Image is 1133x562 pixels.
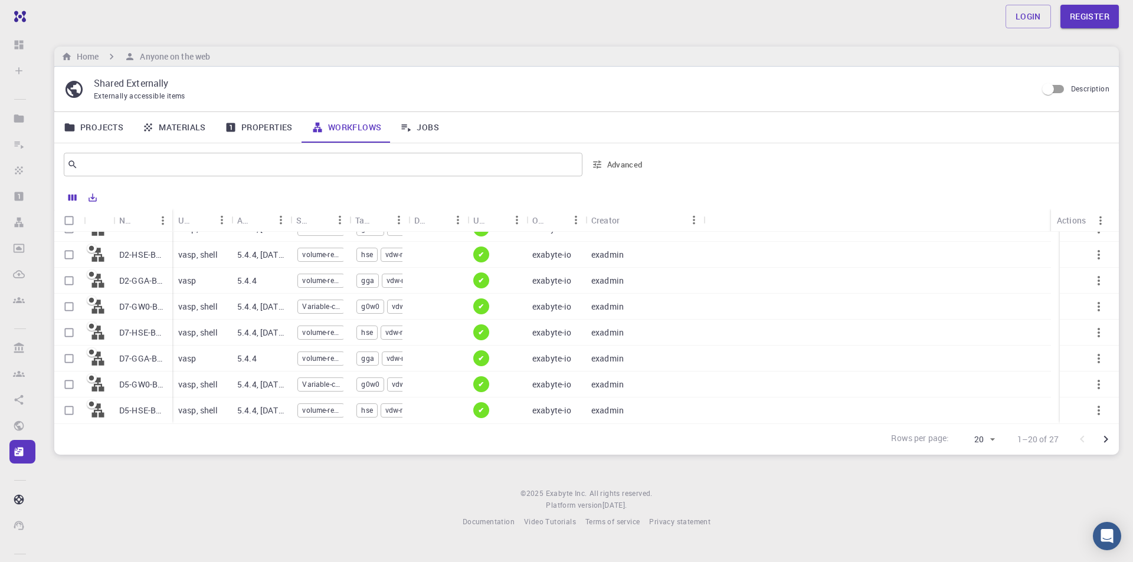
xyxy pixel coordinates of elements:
[463,516,515,528] a: Documentation
[685,211,703,229] button: Menu
[330,211,349,229] button: Menu
[178,249,218,261] p: vasp, shell
[382,353,421,363] span: vdw-relax
[178,301,218,313] p: vasp, shell
[357,249,376,259] span: hse
[298,327,344,337] span: volume-relaxation
[178,353,197,364] p: vasp
[526,209,585,232] div: Owner
[649,517,710,526] span: Privacy statement
[1091,211,1110,230] button: Menu
[135,50,210,63] h6: Anyone on the web
[473,353,489,363] span: ✔
[546,488,587,498] span: Exabyte Inc.
[357,353,378,363] span: gga
[298,405,344,415] span: volume-relaxation
[532,249,572,261] p: exabyte-io
[84,209,113,232] div: Icon
[237,275,257,287] p: 5.4.4
[237,209,253,232] div: Application Version
[1057,209,1086,232] div: Actions
[355,209,371,232] div: Tags
[524,516,576,528] a: Video Tutorials
[954,431,998,448] div: 20
[178,275,197,287] p: vasp
[231,209,290,232] div: Application Version
[620,211,638,229] button: Sort
[891,432,949,446] p: Rows per page:
[532,209,548,232] div: Owner
[237,301,284,313] p: 5.4.4, [DATE]
[357,405,376,415] span: hse
[237,327,284,338] p: 5.4.4, [DATE]
[381,327,420,337] span: vdw-relax
[414,209,430,232] div: Default
[389,211,408,229] button: Menu
[298,249,344,259] span: volume-relaxation
[524,517,576,526] span: Video Tutorials
[520,488,545,499] span: © 2025
[1006,5,1051,28] a: Login
[649,516,710,528] a: Privacy statement
[178,209,194,232] div: Used application
[590,488,653,499] span: All rights reserved.
[298,353,344,363] span: volume-relaxation
[312,211,330,229] button: Sort
[194,211,212,229] button: Sort
[133,112,215,143] a: Materials
[94,76,1027,90] p: Shared Externally
[253,211,271,229] button: Sort
[83,188,103,207] button: Export
[391,112,448,143] a: Jobs
[178,379,218,390] p: vasp, shell
[119,209,135,232] div: Name
[371,211,389,229] button: Sort
[63,188,83,207] button: Columns
[388,379,427,389] span: vdw-relax
[1017,433,1059,445] p: 1–20 of 27
[237,405,284,416] p: 5.4.4, [DATE]
[591,209,620,232] div: Creator
[408,209,467,232] div: Default
[357,327,376,337] span: hse
[591,275,624,287] p: exadmin
[178,405,218,416] p: vasp, shell
[113,209,172,232] div: Name
[59,50,212,63] nav: breadcrumb
[602,499,627,511] a: [DATE].
[9,11,26,22] img: logo
[119,353,166,364] p: D7-GGA-BS-BG-DOS (final)
[290,209,349,232] div: Subworkflows
[119,379,166,390] p: D5-GW0-BG (final)
[591,301,624,313] p: exadmin
[119,301,166,313] p: D7-GW0-BG (final)
[546,499,602,511] span: Platform version
[302,112,391,143] a: Workflows
[1060,5,1119,28] a: Register
[54,112,133,143] a: Projects
[296,209,312,232] div: Subworkflows
[1093,522,1121,550] div: Open Intercom Messenger
[237,249,284,261] p: 5.4.4, [DATE]
[566,211,585,229] button: Menu
[532,379,572,390] p: exabyte-io
[463,517,515,526] span: Documentation
[388,301,427,311] span: vdw-relax
[237,379,284,390] p: 5.4.4, [DATE]
[135,211,153,230] button: Sort
[1094,428,1118,451] button: Go to next page
[532,275,572,287] p: exabyte-io
[532,301,572,313] p: exabyte-io
[591,379,624,390] p: exadmin
[473,275,489,285] span: ✔
[172,209,231,232] div: Used application
[119,405,166,416] p: D5-HSE-BS-BG-DOS (final)
[72,50,99,63] h6: Home
[591,353,624,364] p: exadmin
[178,327,218,338] p: vasp, shell
[119,275,166,287] p: D2-GGA-BS-BG-DOS (final)
[430,211,448,229] button: Sort
[1051,209,1110,232] div: Actions
[587,155,649,174] button: Advanced
[119,327,166,338] p: D7-HSE-BS-BG-DOS (final)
